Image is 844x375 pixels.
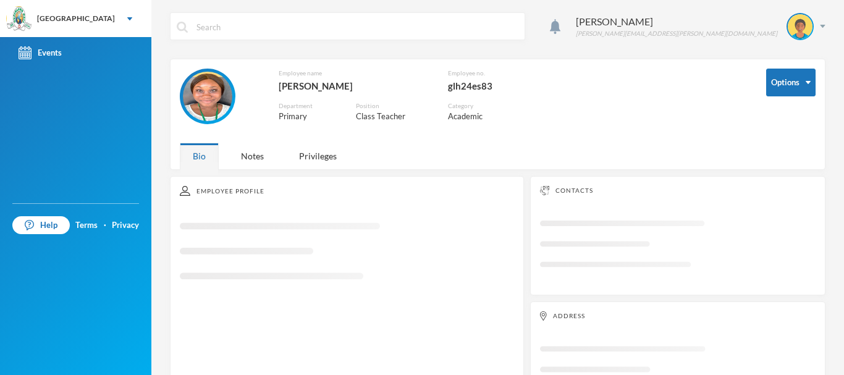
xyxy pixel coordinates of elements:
div: Notes [228,143,277,169]
svg: Loading interface... [180,214,514,298]
img: EMPLOYEE [183,72,232,121]
div: Employee Profile [180,186,514,196]
div: Primary [279,111,337,123]
img: search [177,22,188,33]
div: · [104,219,106,232]
a: Privacy [112,219,139,232]
div: Position [356,101,430,111]
div: Address [540,311,816,321]
div: Events [19,46,62,59]
input: Search [195,13,518,41]
svg: Loading interface... [540,214,816,282]
div: Department [279,101,337,111]
div: Academic [448,111,507,123]
a: Help [12,216,70,235]
div: [GEOGRAPHIC_DATA] [37,13,115,24]
div: Employee name [279,69,430,78]
div: Class Teacher [356,111,430,123]
button: Options [766,69,816,96]
a: Terms [75,219,98,232]
img: STUDENT [788,14,812,39]
div: [PERSON_NAME] [279,78,430,94]
div: glh24es83 [448,78,551,94]
div: Category [448,101,507,111]
div: [PERSON_NAME] [576,14,777,29]
div: Employee no. [448,69,551,78]
div: [PERSON_NAME][EMAIL_ADDRESS][PERSON_NAME][DOMAIN_NAME] [576,29,777,38]
div: Contacts [540,186,816,195]
div: Privileges [286,143,350,169]
img: logo [7,7,32,32]
div: Bio [180,143,219,169]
